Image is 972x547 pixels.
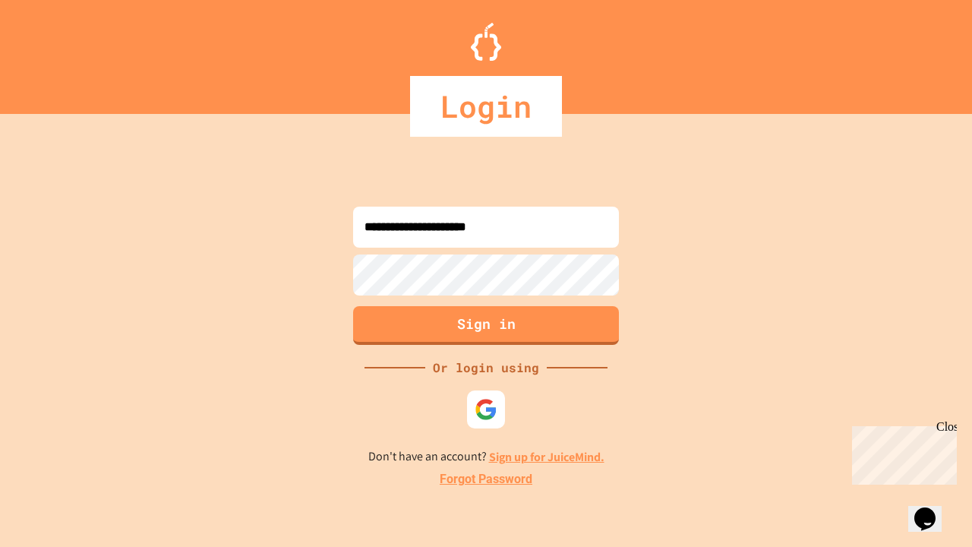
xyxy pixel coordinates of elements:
iframe: chat widget [846,420,957,485]
a: Forgot Password [440,470,532,489]
img: Logo.svg [471,23,501,61]
iframe: chat widget [908,486,957,532]
div: Login [410,76,562,137]
button: Sign in [353,306,619,345]
div: Or login using [425,359,547,377]
p: Don't have an account? [368,447,604,466]
img: google-icon.svg [475,398,497,421]
a: Sign up for JuiceMind. [489,449,604,465]
div: Chat with us now!Close [6,6,105,96]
